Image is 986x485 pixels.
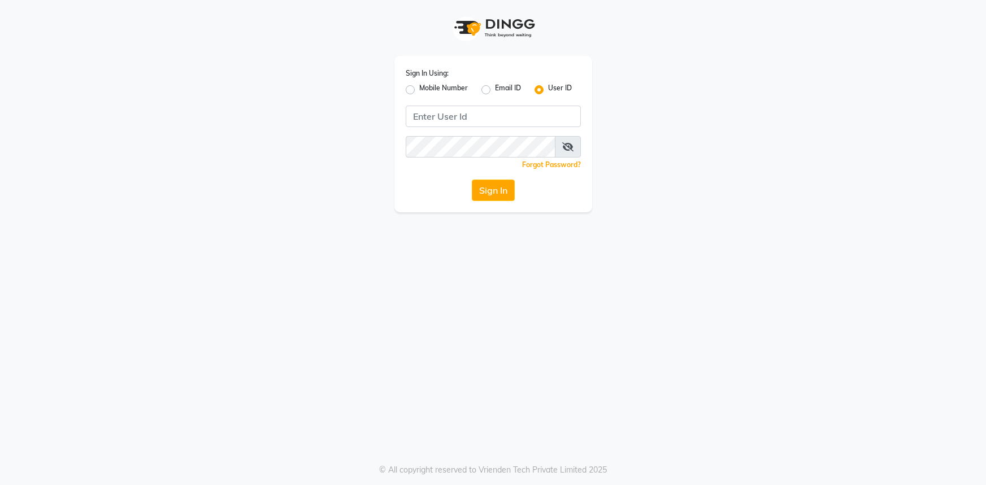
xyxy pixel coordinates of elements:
label: User ID [548,83,572,97]
img: logo1.svg [448,11,538,45]
a: Forgot Password? [522,160,581,169]
input: Username [406,136,555,158]
input: Username [406,106,581,127]
label: Sign In Using: [406,68,449,78]
label: Email ID [495,83,521,97]
label: Mobile Number [419,83,468,97]
button: Sign In [472,180,515,201]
